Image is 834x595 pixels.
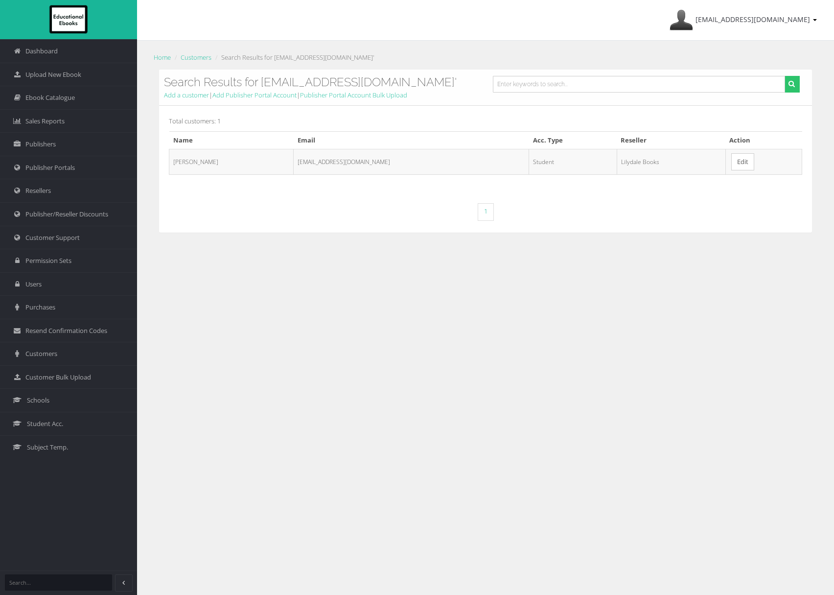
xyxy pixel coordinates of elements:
td: [EMAIL_ADDRESS][DOMAIN_NAME] [294,149,529,174]
td: Lilydale Books [617,149,725,174]
p: Total customers: 1 [169,116,802,126]
a: Publisher Portal Account Bulk Upload [300,91,407,99]
nav: Page navigation [478,194,494,233]
span: Student Acc. [27,419,63,428]
span: Resend Confirmation Codes [25,326,107,335]
span: Permission Sets [25,256,71,265]
div: | | [164,90,807,100]
input: Search... [5,574,112,591]
img: Avatar [670,8,693,32]
h3: Search Results for [EMAIL_ADDRESS][DOMAIN_NAME]' [164,76,807,89]
span: Publishers [25,140,56,149]
a: Add Publisher Portal Account [212,91,297,99]
span: Schools [27,396,49,405]
span: Resellers [25,186,51,195]
span: Upload New Ebook [25,70,81,79]
span: Customer Support [25,233,80,242]
th: Email [294,132,529,149]
span: Subject Temp. [27,443,68,452]
span: Ebook Catalogue [25,93,75,102]
span: Purchases [25,303,55,312]
td: [PERSON_NAME] [169,149,294,174]
span: Customers [25,349,57,358]
a: Home [154,53,171,62]
td: Student [529,149,617,174]
span: Sales Reports [25,117,65,126]
input: Enter keywords to search... [493,76,785,93]
span: Customer Bulk Upload [25,373,91,382]
li: Search Results for [EMAIL_ADDRESS][DOMAIN_NAME]' [213,52,374,63]
th: Action [725,132,802,149]
span: Users [25,280,42,289]
a: Add a customer [164,91,209,99]
th: Acc. Type [529,132,617,149]
span: Publisher/Reseller Discounts [25,210,108,219]
a: Customers [181,53,211,62]
th: Name [169,132,294,149]
span: Publisher Portals [25,163,75,172]
a: 1 [478,203,494,221]
a: Edit [731,153,754,170]
span: [EMAIL_ADDRESS][DOMAIN_NAME] [695,15,810,24]
th: Reseller [617,132,725,149]
span: Dashboard [25,47,58,56]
